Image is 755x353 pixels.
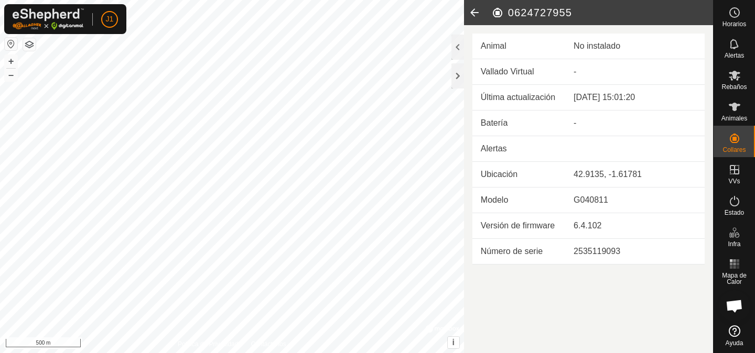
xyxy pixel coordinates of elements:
a: Ayuda [714,321,755,350]
div: 42.9135, -1.61781 [574,168,696,181]
span: Infra [728,241,740,247]
button: – [5,69,17,81]
span: i [452,338,455,347]
td: Número de serie [472,239,565,264]
span: Animales [721,115,747,122]
div: 6.4.102 [574,219,696,232]
button: i [448,337,459,348]
div: No instalado [574,40,696,52]
span: Ayuda [726,340,743,346]
td: Versión de firmware [472,213,565,239]
td: Batería [472,111,565,136]
div: [DATE] 15:01:20 [574,91,696,104]
span: Estado [725,209,744,216]
div: 2535119093 [574,245,696,258]
span: Horarios [722,21,746,27]
button: + [5,55,17,68]
app-display-virtual-paddock-transition: - [574,67,576,76]
button: Capas del Mapa [23,38,36,51]
span: Collares [722,147,746,153]
div: - [574,117,696,129]
h2: 0624727955 [491,6,713,19]
td: Modelo [472,187,565,213]
td: Vallado Virtual [472,59,565,85]
a: Contáctenos [251,339,286,349]
span: Alertas [725,52,744,59]
span: J1 [106,14,114,25]
div: Chat abierto [719,290,750,322]
td: Alertas [472,136,565,162]
td: Animal [472,34,565,59]
div: G040811 [574,194,696,206]
button: Restablecer Mapa [5,38,17,50]
span: Mapa de Calor [716,272,752,285]
td: Última actualización [472,85,565,111]
span: VVs [728,178,740,184]
img: Logo Gallagher [13,8,84,30]
span: Rebaños [721,84,747,90]
a: Política de Privacidad [178,339,238,349]
td: Ubicación [472,162,565,187]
